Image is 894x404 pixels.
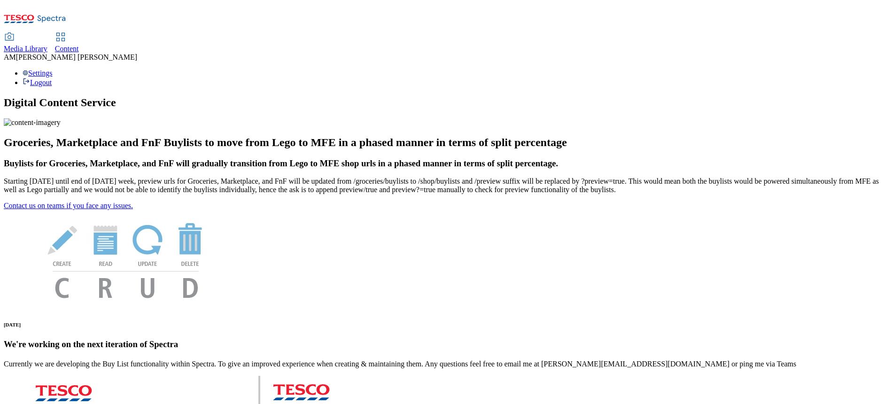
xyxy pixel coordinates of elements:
p: Starting [DATE] until end of [DATE] week, preview urls for Groceries, Marketplace, and FnF will b... [4,177,890,194]
p: Currently we are developing the Buy List functionality within Spectra. To give an improved experi... [4,360,890,368]
span: [PERSON_NAME] [PERSON_NAME] [16,53,137,61]
a: Logout [23,78,52,86]
span: Content [55,45,79,53]
a: Media Library [4,33,47,53]
a: Content [55,33,79,53]
img: content-imagery [4,118,61,127]
h6: [DATE] [4,322,890,327]
span: AM [4,53,16,61]
img: News Image [4,210,248,308]
h1: Digital Content Service [4,96,890,109]
h3: Buylists for Groceries, Marketplace, and FnF will gradually transition from Lego to MFE shop urls... [4,158,890,169]
a: Contact us on teams if you face any issues. [4,202,133,210]
a: Settings [23,69,53,77]
h3: We're working on the next iteration of Spectra [4,339,890,350]
span: Media Library [4,45,47,53]
h2: Groceries, Marketplace and FnF Buylists to move from Lego to MFE in a phased manner in terms of s... [4,136,890,149]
